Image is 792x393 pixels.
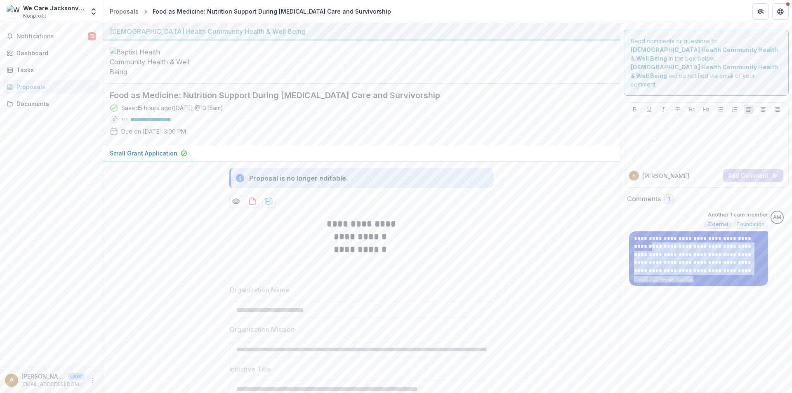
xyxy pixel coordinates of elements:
[687,104,697,114] button: Heading 1
[715,104,725,114] button: Bullet List
[121,127,186,136] p: Due on [DATE] 3:00 PM
[772,3,789,20] button: Get Help
[110,26,613,36] div: [DEMOGRAPHIC_DATA] Health Community Health & Well Being
[88,3,99,20] button: Open entity switcher
[3,97,99,111] a: Documents
[632,174,635,178] div: Angela
[668,196,670,203] span: 1
[16,99,93,108] div: Documents
[744,104,754,114] button: Align Left
[88,375,98,385] button: More
[110,149,177,158] p: Small Grant Application
[23,4,85,12] div: We Care Jacksonville, Inc.
[3,30,99,43] button: Notifications15
[773,215,781,220] div: Another Team member
[658,104,668,114] button: Italicize
[631,46,778,62] strong: [DEMOGRAPHIC_DATA] Health Community Health & Well Being
[16,49,93,57] div: Dashboard
[262,195,276,208] button: download-proposal
[23,12,46,20] span: Nonprofit
[229,364,271,374] p: Initiative Title
[88,32,96,40] span: 15
[673,104,683,114] button: Strike
[3,63,99,77] a: Tasks
[701,104,711,114] button: Heading 2
[644,104,654,114] button: Underline
[737,221,764,227] span: Foundation
[758,104,768,114] button: Align Center
[723,169,783,182] button: Add Comment
[10,377,14,383] div: Angela
[249,173,348,183] div: Proposal is no longer editable.
[16,82,93,91] div: Proposals
[229,195,243,208] button: Preview 59817a97-2ee7-4ff0-940b-634bdb92fd10-0.pdf
[627,195,661,203] h2: Comments
[3,46,99,60] a: Dashboard
[68,373,85,380] p: User
[642,172,689,180] p: [PERSON_NAME]
[7,5,20,18] img: We Care Jacksonville, Inc.
[772,104,782,114] button: Align Right
[121,117,127,122] p: 96 %
[16,33,88,40] span: Notifications
[21,372,64,381] p: [PERSON_NAME]
[121,104,223,112] div: Saved 5 hours ago ( [DATE] @ 10:15am )
[752,3,769,20] button: Partners
[708,211,768,219] p: Another Team member
[16,66,93,74] div: Tasks
[229,285,290,295] p: Organization Name
[3,80,99,94] a: Proposals
[106,5,394,17] nav: breadcrumb
[110,47,192,77] img: Baptist Health Community Health & Well Being
[246,195,259,208] button: download-proposal
[630,104,640,114] button: Bold
[153,7,391,16] div: Food as Medicine: Nutrition Support During [MEDICAL_DATA] Care and Survivorship
[106,5,142,17] a: Proposals
[21,381,85,388] p: [EMAIL_ADDRESS][DOMAIN_NAME]
[708,221,728,227] span: External
[634,276,763,282] p: [DATE] 2:27 PM • an hour ago
[229,325,295,334] p: Organization Mission
[730,104,740,114] button: Ordered List
[631,64,778,79] strong: [DEMOGRAPHIC_DATA] Health Community Health & Well Being
[110,7,139,16] div: Proposals
[110,90,600,100] h2: Food as Medicine: Nutrition Support During [MEDICAL_DATA] Care and Survivorship
[624,30,789,96] div: Send comments or questions to in the box below. will be notified via email of your comment.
